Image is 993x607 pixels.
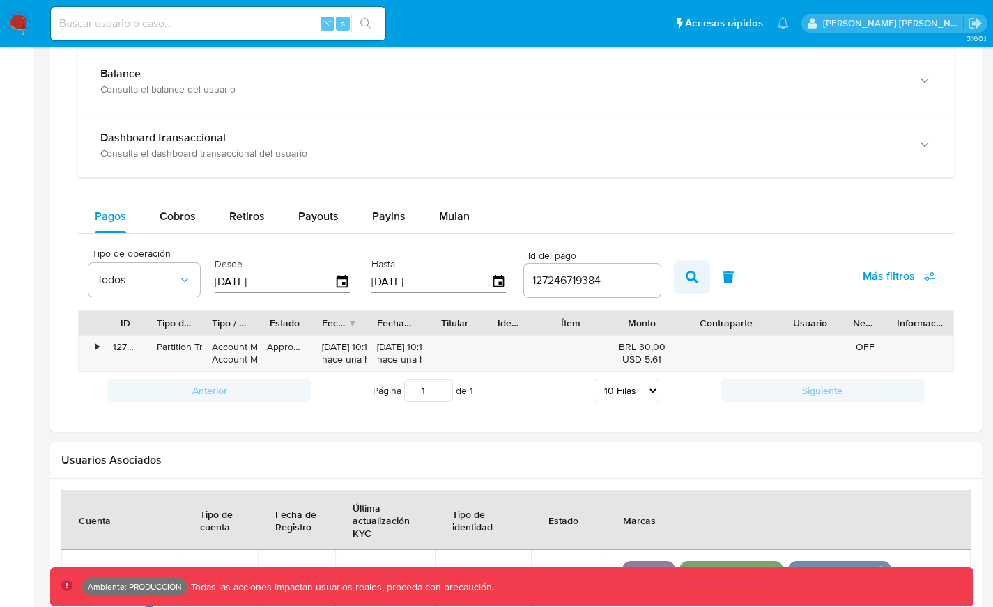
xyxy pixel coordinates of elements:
input: Buscar usuario o caso... [51,15,385,33]
button: search-icon [351,14,380,33]
p: Ambiente: PRODUCCIÓN [88,584,182,590]
h2: Usuarios Asociados [61,453,971,467]
p: facundoagustin.borghi@mercadolibre.com [823,17,964,30]
a: Salir [968,16,983,31]
span: ⌥ [322,17,332,30]
span: s [341,17,345,30]
span: 3.160.1 [967,33,986,44]
p: Todas las acciones impactan usuarios reales, proceda con precaución. [187,581,494,594]
a: Notificaciones [777,17,789,29]
span: Accesos rápidos [685,16,763,31]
